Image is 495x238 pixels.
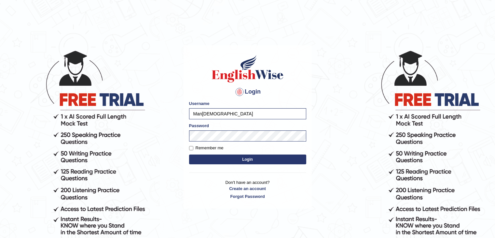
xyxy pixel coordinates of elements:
a: Forgot Password [189,193,306,200]
a: Create an account [189,186,306,192]
p: Don't have an account? [189,179,306,200]
button: Login [189,155,306,164]
input: Remember me [189,146,193,150]
label: Remember me [189,145,224,151]
label: Password [189,123,209,129]
h4: Login [189,87,306,97]
label: Username [189,100,210,107]
img: Logo of English Wise sign in for intelligent practice with AI [211,54,285,83]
